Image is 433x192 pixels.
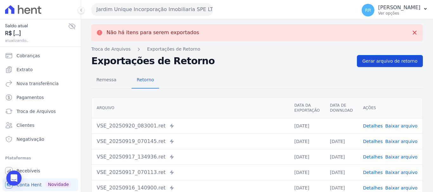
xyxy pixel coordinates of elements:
[5,29,68,38] span: R$ [...]
[97,138,284,145] div: VSE_20250919_070145.ret
[107,29,199,36] p: Não há itens para serem exportados
[378,11,420,16] p: Ver opções
[16,94,44,101] span: Pagamentos
[289,98,325,118] th: Data da Exportação
[132,72,159,89] a: Retorno
[325,98,358,118] th: Data de Download
[16,80,59,87] span: Nova transferência
[363,123,383,128] a: Detalhes
[385,185,417,190] a: Baixar arquivo
[91,46,131,53] a: Troca de Arquivos
[91,46,423,53] nav: Breadcrumb
[365,8,371,12] span: RR
[5,154,76,162] div: Plataformas
[3,77,78,90] a: Nova transferência
[363,139,383,144] a: Detalhes
[363,170,383,175] a: Detalhes
[5,22,68,29] span: Saldo atual
[385,170,417,175] a: Baixar arquivo
[3,164,78,177] a: Recebíveis
[16,53,40,59] span: Cobranças
[385,139,417,144] a: Baixar arquivo
[363,154,383,159] a: Detalhes
[6,170,22,186] div: Open Intercom Messenger
[97,153,284,161] div: VSE_20250917_134936.ret
[3,63,78,76] a: Extrato
[3,133,78,146] a: Negativação
[3,119,78,132] a: Clientes
[289,164,325,180] td: [DATE]
[289,118,325,133] td: [DATE]
[325,149,358,164] td: [DATE]
[357,55,423,67] a: Gerar arquivo de retorno
[378,4,420,11] p: [PERSON_NAME]
[16,168,40,174] span: Recebíveis
[358,98,423,118] th: Ações
[362,58,417,64] span: Gerar arquivo de retorno
[289,133,325,149] td: [DATE]
[3,91,78,104] a: Pagamentos
[16,66,33,73] span: Extrato
[16,108,56,115] span: Troca de Arquivos
[97,184,284,192] div: VSE_20250916_140900.ret
[3,178,78,191] a: Conta Hent Novidade
[325,164,358,180] td: [DATE]
[325,133,358,149] td: [DATE]
[363,185,383,190] a: Detalhes
[133,73,158,86] span: Retorno
[147,46,200,53] a: Exportações de Retorno
[3,105,78,118] a: Troca de Arquivos
[45,181,71,188] span: Novidade
[385,123,417,128] a: Baixar arquivo
[3,49,78,62] a: Cobranças
[16,182,42,188] span: Conta Hent
[289,149,325,164] td: [DATE]
[357,1,433,19] button: RR [PERSON_NAME] Ver opções
[91,57,352,65] h2: Exportações de Retorno
[16,122,34,128] span: Clientes
[93,73,120,86] span: Remessa
[16,136,44,142] span: Negativação
[97,169,284,176] div: VSE_20250917_070113.ret
[385,154,417,159] a: Baixar arquivo
[91,3,213,16] button: Jardim Unique Incorporação Imobiliaria SPE LTDA
[5,38,68,43] span: atualizando...
[97,122,284,130] div: VSE_20250920_083001.ret
[92,98,289,118] th: Arquivo
[91,72,121,89] a: Remessa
